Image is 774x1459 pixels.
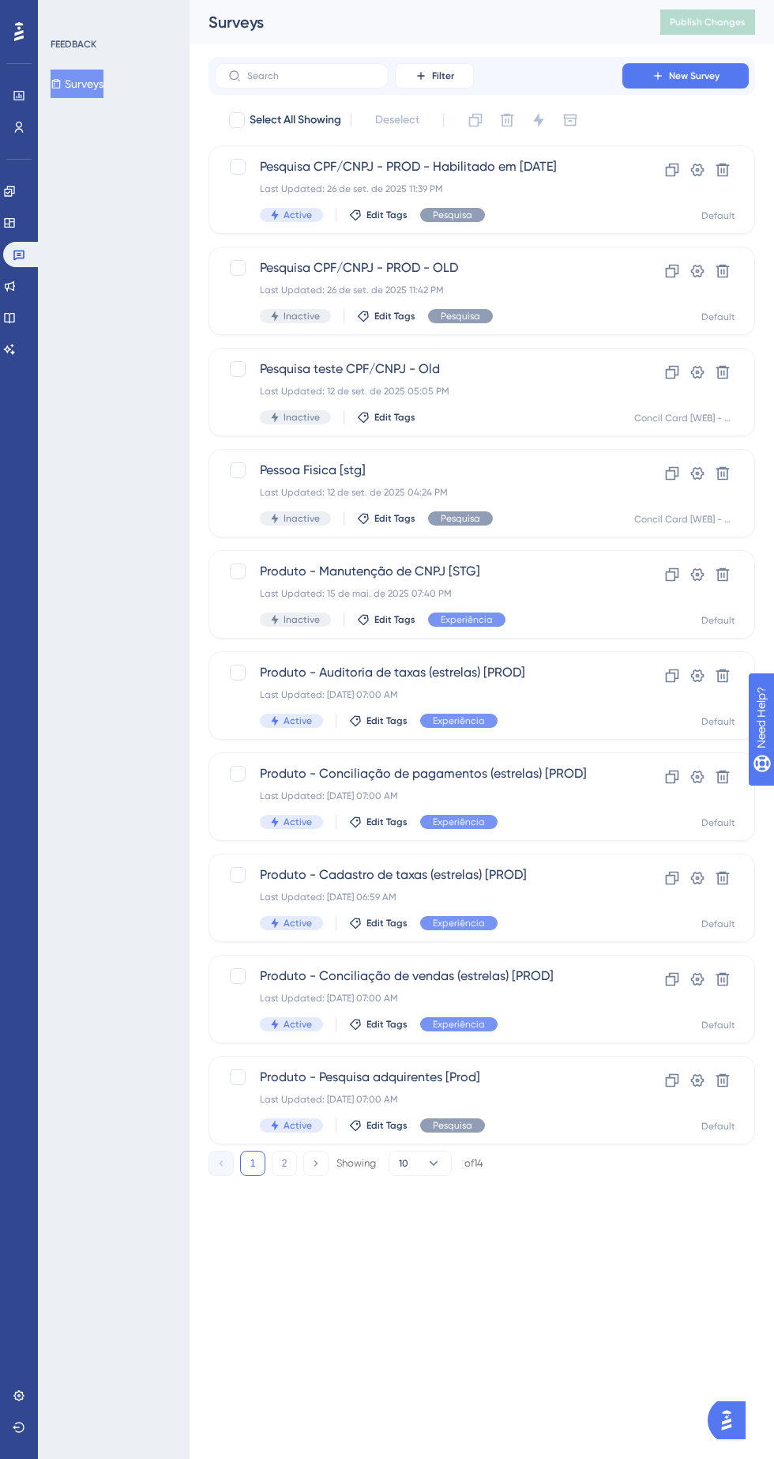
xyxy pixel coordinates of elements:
button: 2 [272,1151,297,1176]
button: Filter [395,63,474,89]
span: Active [284,1119,312,1132]
div: Surveys [209,11,621,33]
span: Edit Tags [374,512,415,525]
span: Publish Changes [670,16,746,28]
div: Default [701,918,735,930]
span: Pesquisa [441,512,480,525]
button: 1 [240,1151,265,1176]
div: Last Updated: 26 de set. de 2025 11:39 PM [260,183,577,195]
span: Pesquisa CPF/CNPJ - PROD - Habilitado em [DATE] [260,157,577,176]
span: Produto - Pesquisa adquirentes [Prod] [260,1068,577,1087]
button: Publish Changes [660,9,755,35]
div: Last Updated: [DATE] 06:59 AM [260,891,577,903]
span: Produto - Manutenção de CNPJ [STG] [260,562,577,581]
span: Inactive [284,411,320,424]
span: Edit Tags [374,613,415,626]
span: Edit Tags [366,209,408,221]
div: Default [701,1120,735,1133]
button: Edit Tags [349,1119,408,1132]
span: Edit Tags [374,411,415,424]
div: Default [701,1019,735,1031]
button: Edit Tags [349,816,408,828]
div: FEEDBACK [51,38,96,51]
span: Edit Tags [366,816,408,828]
span: Filter [432,70,454,82]
span: Edit Tags [366,1018,408,1031]
button: Surveys [51,70,103,98]
div: Last Updated: [DATE] 07:00 AM [260,992,577,1005]
div: Default [701,209,735,222]
span: Edit Tags [366,917,408,929]
span: Produto - Auditoria de taxas (estrelas) [PROD] [260,663,577,682]
button: Deselect [361,106,434,134]
button: Edit Tags [349,714,408,727]
span: Produto - Conciliação de pagamentos (estrelas) [PROD] [260,764,587,783]
div: Default [701,715,735,728]
div: Concil Card [WEB] - STG [634,513,735,526]
span: Pesquisa [433,1119,472,1132]
span: Experiência [441,613,493,626]
div: Showing [336,1156,376,1171]
div: Last Updated: 26 de set. de 2025 11:42 PM [260,284,577,296]
button: New Survey [622,63,749,89]
span: Active [284,1018,312,1031]
div: Last Updated: [DATE] 07:00 AM [260,688,577,701]
div: Last Updated: [DATE] 07:00 AM [260,1093,577,1106]
span: Experiência [433,714,485,727]
div: Last Updated: 15 de mai. de 2025 07:40 PM [260,587,577,600]
span: Pesquisa CPF/CNPJ - PROD - OLD [260,258,577,277]
span: Active [284,714,312,727]
span: Pesquisa teste CPF/CNPJ - Old [260,360,577,379]
span: Inactive [284,310,320,322]
span: Experiência [433,917,485,929]
span: Experiência [433,1018,485,1031]
span: Active [284,209,312,221]
div: Default [701,614,735,627]
span: Edit Tags [366,1119,408,1132]
span: Inactive [284,613,320,626]
div: Last Updated: 12 de set. de 2025 05:05 PM [260,385,577,398]
span: Experiência [433,816,485,828]
span: Active [284,917,312,929]
button: Edit Tags [357,310,415,322]
span: Pesquisa [433,209,472,221]
div: Concil Card [WEB] - STG [634,412,735,424]
span: Edit Tags [374,310,415,322]
div: Last Updated: 12 de set. de 2025 04:24 PM [260,486,577,499]
button: Edit Tags [349,209,408,221]
span: Pessoa Fisica [stg] [260,461,577,480]
button: Edit Tags [349,917,408,929]
span: Produto - Conciliação de vendas (estrelas) [PROD] [260,967,577,986]
div: Default [701,311,735,323]
span: Produto - Cadastro de taxas (estrelas) [PROD] [260,865,577,884]
div: Last Updated: [DATE] 07:00 AM [260,790,587,802]
div: Default [701,816,735,829]
span: Edit Tags [366,714,408,727]
input: Search [247,70,375,81]
button: Edit Tags [357,411,415,424]
button: 10 [389,1151,452,1176]
button: Edit Tags [349,1018,408,1031]
span: New Survey [669,70,720,82]
button: Edit Tags [357,613,415,626]
span: Active [284,816,312,828]
span: Pesquisa [441,310,480,322]
span: 10 [399,1157,408,1170]
span: Select All Showing [250,111,341,130]
span: Need Help? [37,4,99,23]
div: of 14 [464,1156,483,1171]
span: Inactive [284,512,320,525]
button: Edit Tags [357,512,415,525]
span: Deselect [375,111,419,130]
iframe: UserGuiding AI Assistant Launcher [708,1397,755,1444]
